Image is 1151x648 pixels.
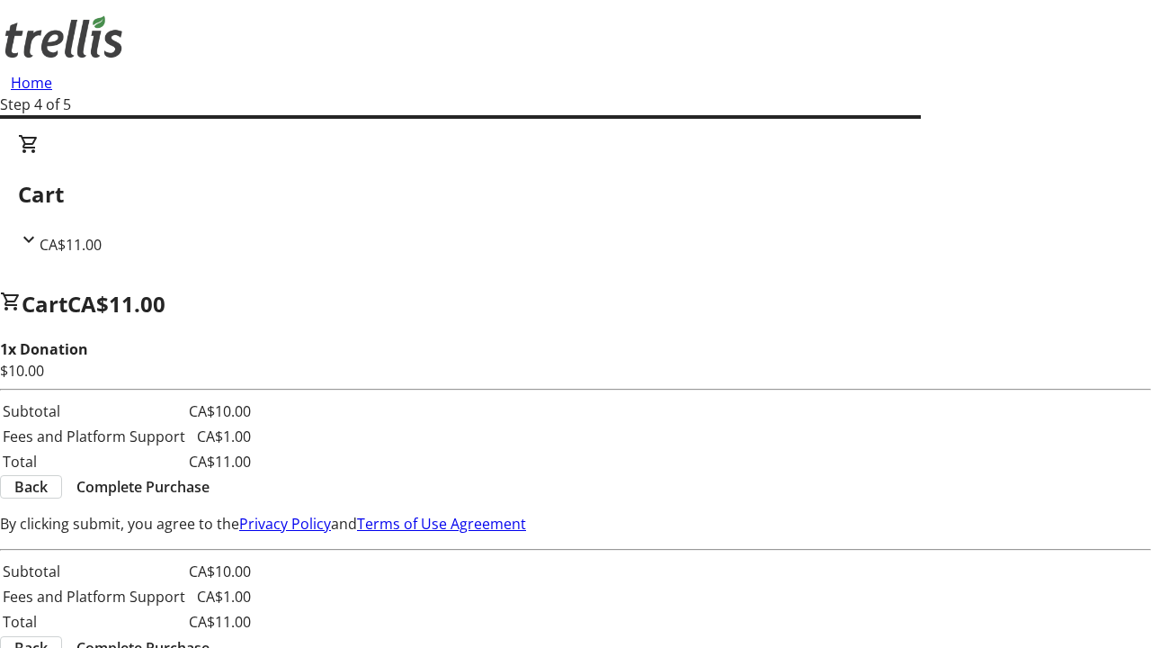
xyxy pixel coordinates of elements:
td: Subtotal [2,400,186,423]
td: Total [2,450,186,473]
td: CA$10.00 [188,560,252,583]
td: CA$1.00 [188,425,252,448]
span: Back [14,476,48,498]
td: CA$10.00 [188,400,252,423]
td: CA$11.00 [188,450,252,473]
td: CA$1.00 [188,585,252,608]
span: Cart [22,289,67,319]
span: Complete Purchase [76,476,210,498]
td: Total [2,610,186,634]
a: Terms of Use Agreement [357,514,526,534]
div: CartCA$11.00 [18,133,1133,256]
h2: Cart [18,178,1133,211]
td: Fees and Platform Support [2,425,186,448]
td: Subtotal [2,560,186,583]
span: CA$11.00 [67,289,165,319]
td: CA$11.00 [188,610,252,634]
span: CA$11.00 [40,235,102,255]
a: Privacy Policy [239,514,331,534]
td: Fees and Platform Support [2,585,186,608]
button: Complete Purchase [62,476,224,498]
